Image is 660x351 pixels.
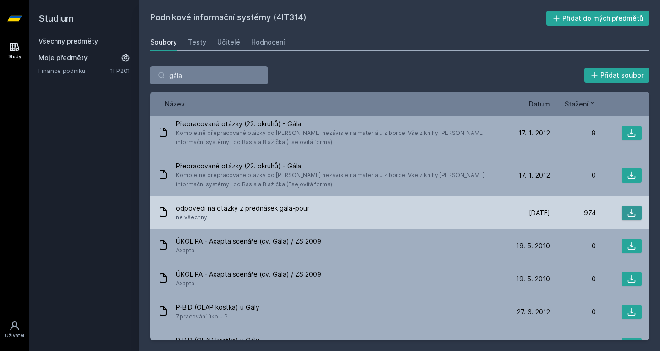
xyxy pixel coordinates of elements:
[251,33,285,51] a: Hodnocení
[550,241,596,251] div: 0
[518,171,550,180] span: 17. 1. 2012
[529,99,550,109] button: Datum
[176,312,259,321] span: Zpracování úkolu P
[176,171,500,189] span: Kompletně přepracované otázky od [PERSON_NAME] nezávisle na materiálu z borce. Vše z knihy [PERSO...
[529,208,550,217] span: [DATE]
[565,99,596,109] button: Stažení
[188,38,206,47] div: Testy
[38,66,110,75] a: Finance podniku
[550,274,596,284] div: 0
[176,213,309,222] span: ne všechny
[176,119,500,128] span: Přepracované otázky (22. okruhů) - Gála
[110,67,130,74] a: 1FP201
[217,33,240,51] a: Učitelé
[550,307,596,317] div: 0
[584,68,649,83] button: Přidat soubor
[188,33,206,51] a: Testy
[550,208,596,217] div: 974
[517,307,550,317] span: 27. 6. 2012
[8,53,22,60] div: Study
[565,99,588,109] span: Stažení
[176,246,321,255] span: Axapta
[217,38,240,47] div: Učitelé
[176,204,309,213] span: odpovědi na otázky z přednášek gála-pour
[516,241,550,251] span: 19. 5. 2010
[251,38,285,47] div: Hodnocení
[546,11,649,26] button: Přidat do mých předmětů
[150,33,177,51] a: Soubory
[550,171,596,180] div: 0
[176,237,321,246] span: ÚKOL PA - Axapta scenáře (cv. Gála) / ZS 2009
[176,303,259,312] span: P-BID (OLAP kostka) u Gály
[176,128,500,147] span: Kompletně přepracované otázky od [PERSON_NAME] nezávisle na materiálu z borce. Vše z knihy [PERSO...
[38,53,88,62] span: Moje předměty
[518,128,550,138] span: 17. 1. 2012
[150,66,268,84] input: Hledej soubor
[176,336,259,345] span: P-BID (OLAP kostka) u Gály
[2,316,27,344] a: Uživatel
[176,279,321,288] span: Axapta
[176,270,321,279] span: ÚKOL PA - Axapta scenáře (cv. Gála) / ZS 2009
[516,274,550,284] span: 19. 5. 2010
[2,37,27,65] a: Study
[165,99,185,109] button: Název
[550,128,596,138] div: 8
[176,162,500,171] span: Přepracované otázky (22. okruhů) - Gála
[150,38,177,47] div: Soubory
[150,11,546,26] h2: Podnikové informační systémy (4IT314)
[5,332,24,339] div: Uživatel
[38,37,98,45] a: Všechny předměty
